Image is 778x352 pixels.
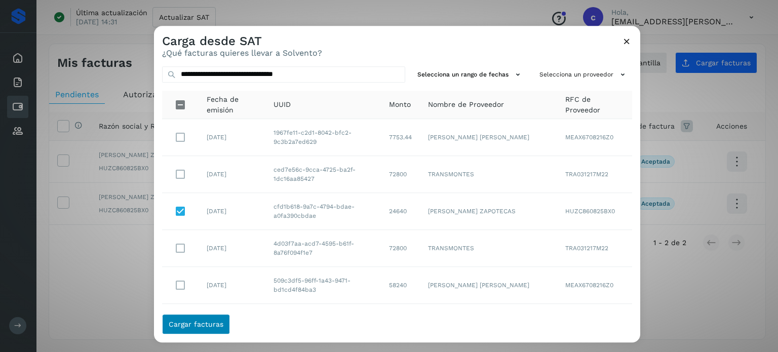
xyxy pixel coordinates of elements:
td: ced7e56c-9cca-4725-ba2f-1dc16aa85427 [265,157,381,193]
span: Fecha de emisión [207,94,257,115]
td: [DATE] [199,267,265,304]
td: [DATE] [199,120,265,157]
td: TRANSMONTES [420,157,557,193]
td: [DATE] [199,304,265,341]
td: 24640 [381,193,420,230]
td: [PERSON_NAME] ZAPOTECAS [420,193,557,230]
span: RFC de Proveedor [565,94,624,115]
td: MEAX6708216Z0 [557,267,632,304]
td: [DATE] [199,157,265,193]
span: Nombre de Proveedor [428,100,504,110]
span: Cargar facturas [169,321,223,328]
td: 78c6ca72-31ea-bb47-8a21-a583bf04376c [265,304,381,341]
span: UUID [274,100,291,110]
td: TRANSMONTES [420,230,557,267]
td: HUZC860825BX0 [557,193,632,230]
td: 509c3df5-96ff-1a43-9471-bd1cd4f84ba3 [265,267,381,304]
h3: Carga desde SAT [162,34,322,49]
button: Selecciona un proveedor [535,66,632,83]
td: [PERSON_NAME] [PERSON_NAME] [420,120,557,157]
td: 4d03f7aa-acd7-4595-b61f-8a76f094f1e7 [265,230,381,267]
td: TRA031217M22 [557,157,632,193]
td: [DATE] [199,230,265,267]
td: MEAX6708216Z0 [557,120,632,157]
td: 72800 [381,157,420,193]
button: Cargar facturas [162,314,230,334]
td: 7753.44 [381,120,420,157]
p: ¿Qué facturas quieres llevar a Solvento? [162,49,322,58]
td: [PERSON_NAME] [PERSON_NAME] [420,267,557,304]
td: 58240 [381,267,420,304]
span: Monto [389,100,411,110]
td: cfd1b618-9a7c-4794-bdae-a0fa390cbdae [265,193,381,230]
button: Selecciona un rango de fechas [413,66,527,83]
td: [PERSON_NAME] [PERSON_NAME] [420,304,557,341]
td: [DATE] [199,193,265,230]
td: 72800 [381,230,420,267]
td: MEAX6708216Z0 [557,304,632,341]
td: 1967fe11-c2d1-8042-bfc2-9c3b2a7ed629 [265,120,381,157]
td: 232 [381,304,420,341]
td: TRA031217M22 [557,230,632,267]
